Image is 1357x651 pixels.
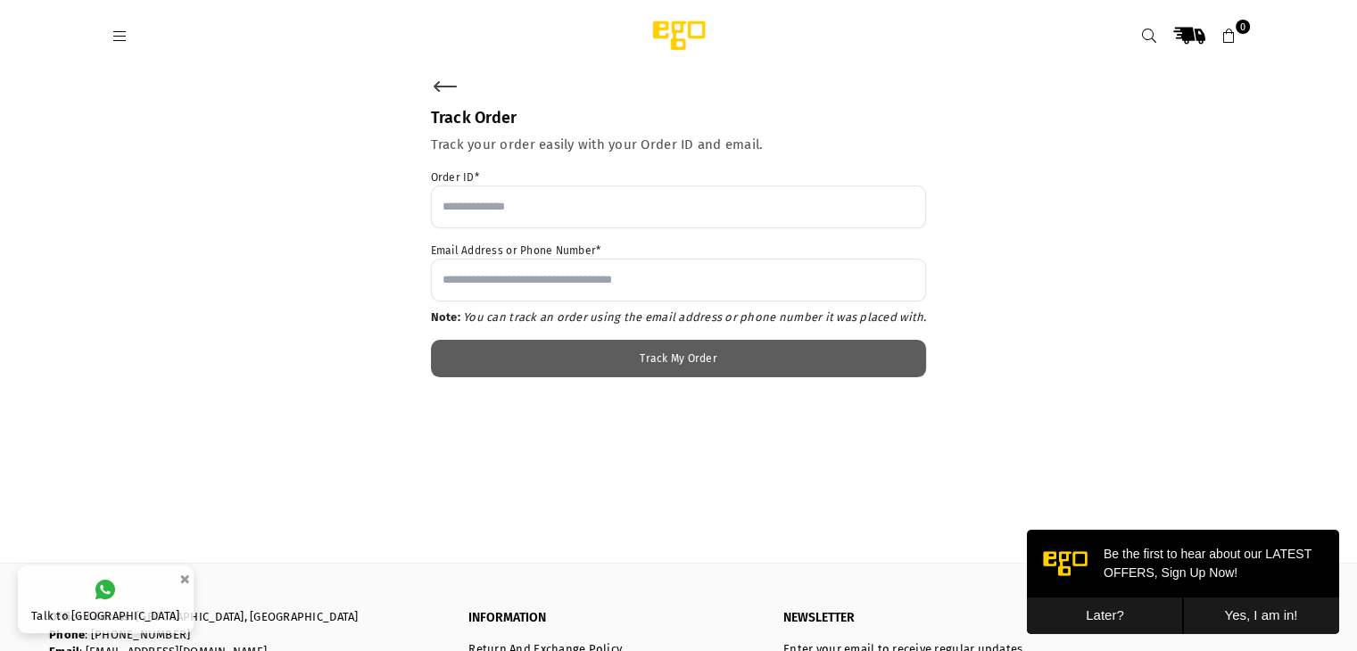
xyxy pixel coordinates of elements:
[104,29,137,42] a: Menu
[156,68,312,104] button: Yes, I am in!
[49,608,442,626] p: : [GEOGRAPHIC_DATA], [GEOGRAPHIC_DATA]
[1213,20,1245,52] a: 0
[431,101,517,135] p: Track Order
[1133,20,1165,52] a: Search
[431,340,927,377] button: Track My Order
[431,243,927,259] label: Email Address or Phone Number*
[49,626,442,644] p: : [PHONE_NUMBER]
[463,310,926,324] em: You can track an order using the email address or phone number it was placed with.
[1027,530,1339,633] iframe: webpush-onsite
[18,565,194,634] a: Talk to [GEOGRAPHIC_DATA]
[1236,20,1250,34] span: 0
[603,18,755,54] img: Ego
[431,135,764,155] p: Track your order easily with your Order ID and email.
[431,310,460,324] strong: Note:
[783,608,1072,627] p: NEWSLETTER
[431,169,927,185] label: Order ID*
[179,563,190,595] button: ×
[49,628,85,641] b: Phone
[468,608,757,627] p: INFORMATION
